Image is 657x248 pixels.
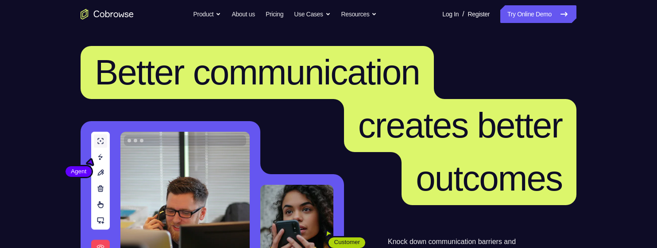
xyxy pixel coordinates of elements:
[341,5,377,23] button: Resources
[442,5,459,23] a: Log In
[462,9,464,19] span: /
[266,5,283,23] a: Pricing
[81,9,134,19] a: Go to the home page
[468,5,490,23] a: Register
[193,5,221,23] button: Product
[358,106,562,145] span: creates better
[95,53,420,92] span: Better communication
[416,159,562,198] span: outcomes
[500,5,576,23] a: Try Online Demo
[232,5,255,23] a: About us
[294,5,330,23] button: Use Cases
